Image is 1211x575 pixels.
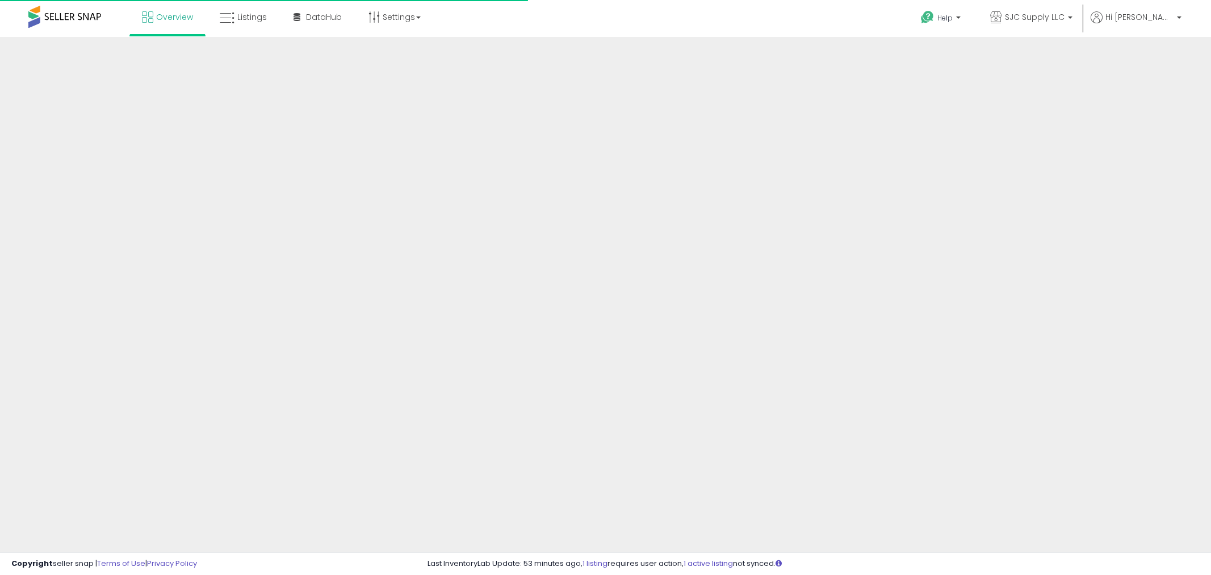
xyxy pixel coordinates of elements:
[156,11,193,23] span: Overview
[1005,11,1065,23] span: SJC Supply LLC
[306,11,342,23] span: DataHub
[237,11,267,23] span: Listings
[937,13,953,23] span: Help
[1105,11,1174,23] span: Hi [PERSON_NAME]
[912,2,972,37] a: Help
[920,10,935,24] i: Get Help
[1091,11,1181,37] a: Hi [PERSON_NAME]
